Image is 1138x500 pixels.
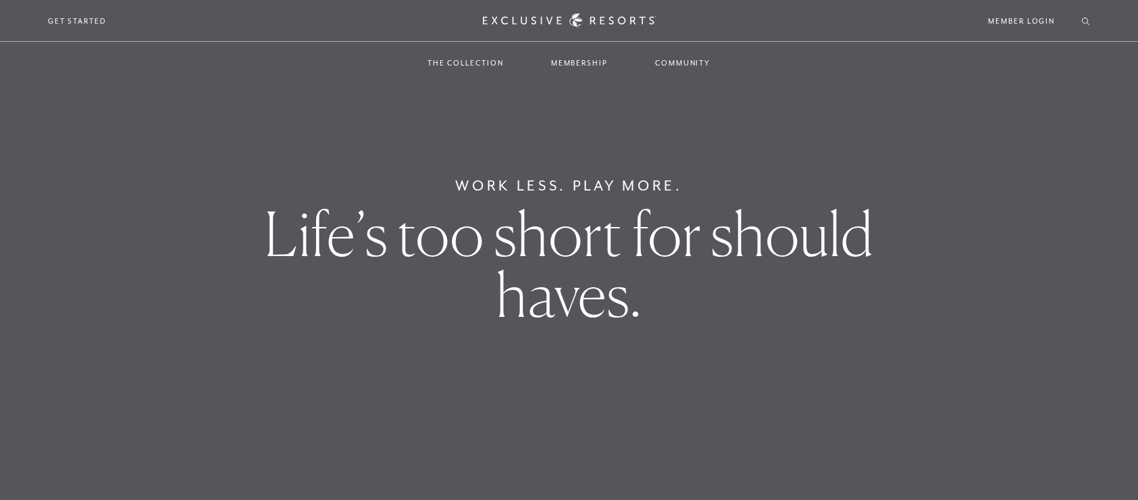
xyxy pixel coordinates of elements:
[199,203,939,325] h1: Life’s too short for should haves.
[414,43,517,82] a: The Collection
[48,15,107,27] a: Get Started
[538,43,621,82] a: Membership
[642,43,724,82] a: Community
[455,175,683,197] h6: Work Less. Play More.
[988,15,1055,27] a: Member Login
